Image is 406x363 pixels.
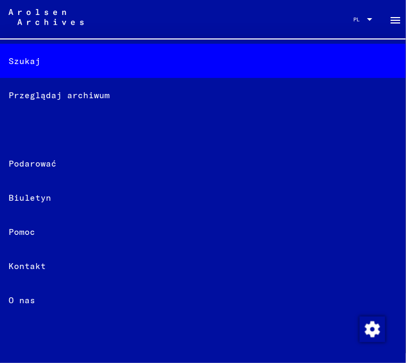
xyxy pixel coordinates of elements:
font: Przeglądaj archiwum [9,90,110,100]
img: Zmiana zgody [360,317,385,342]
font: Pomoc [9,226,35,237]
mat-icon: Side nav toggle icon [389,14,402,27]
button: Przełącz nawigację boczną [385,9,406,30]
font: Podarować [9,158,56,169]
img: Arolsen_neg.svg [9,9,84,25]
font: O nas [9,295,35,305]
font: Kontakt [9,261,46,271]
font: Biuletyn [9,192,51,203]
font: Szukaj [9,56,40,66]
font: PL [353,16,360,23]
div: Zmiana zgody [359,316,385,342]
